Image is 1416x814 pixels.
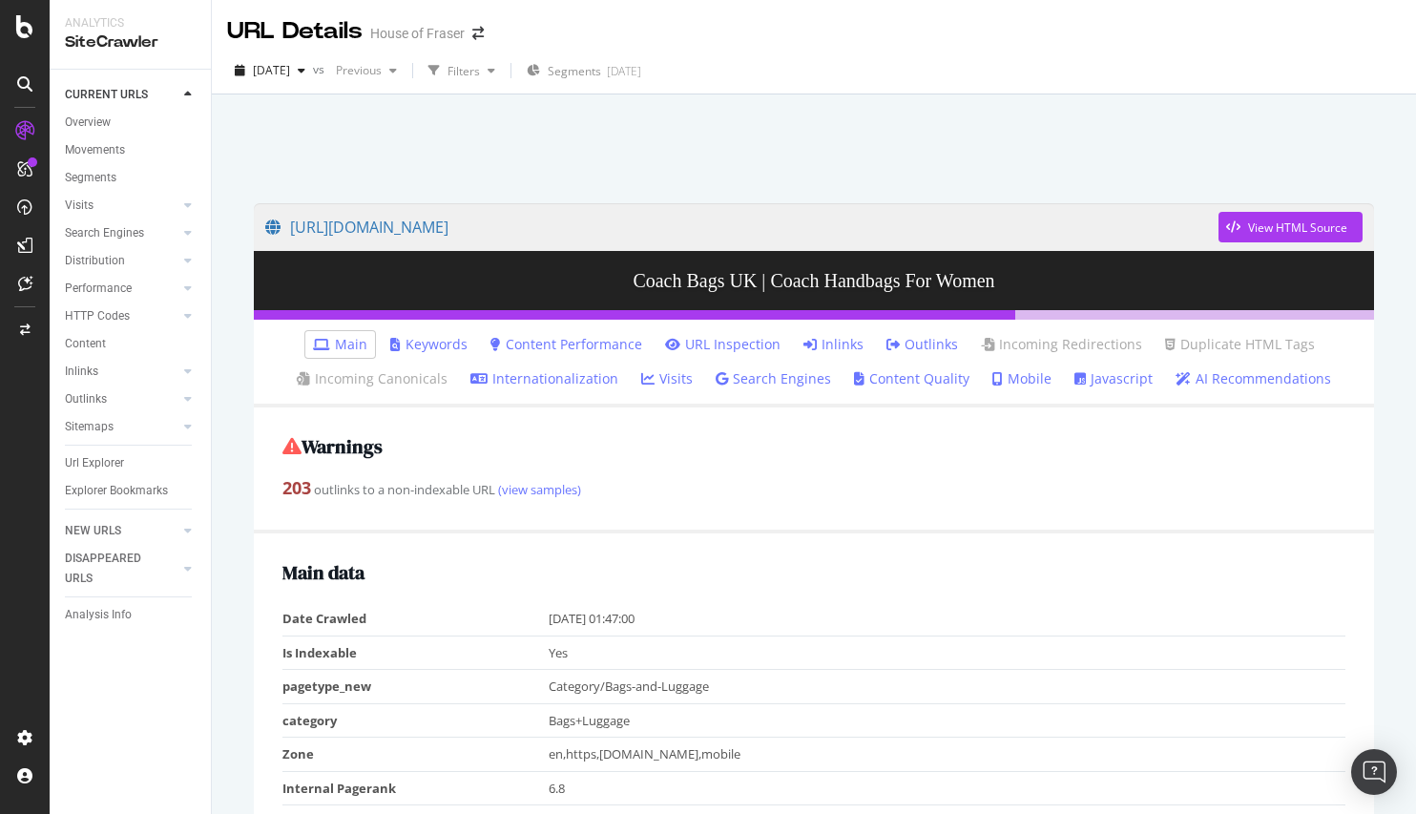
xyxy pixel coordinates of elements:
[282,476,1345,501] div: outlinks to a non-indexable URL
[981,335,1142,354] a: Incoming Redirections
[65,85,178,105] a: CURRENT URLS
[65,251,125,271] div: Distribution
[65,521,178,541] a: NEW URLS
[886,335,958,354] a: Outlinks
[65,168,198,188] a: Segments
[370,24,465,43] div: House of Fraser
[328,55,405,86] button: Previous
[992,369,1052,388] a: Mobile
[65,113,111,133] div: Overview
[1351,749,1397,795] div: Open Intercom Messenger
[65,279,132,299] div: Performance
[65,140,125,160] div: Movements
[65,31,196,53] div: SiteCrawler
[65,196,178,216] a: Visits
[1248,219,1347,236] div: View HTML Source
[65,279,178,299] a: Performance
[282,771,549,805] td: Internal Pagerank
[472,27,484,40] div: arrow-right-arrow-left
[254,251,1374,310] h3: Coach Bags UK | Coach Handbags For Women
[519,55,649,86] button: Segments[DATE]
[65,362,98,382] div: Inlinks
[65,251,178,271] a: Distribution
[65,453,198,473] a: Url Explorer
[65,521,121,541] div: NEW URLS
[65,168,116,188] div: Segments
[65,15,196,31] div: Analytics
[65,113,198,133] a: Overview
[1218,212,1363,242] button: View HTML Source
[1165,335,1315,354] a: Duplicate HTML Tags
[313,335,367,354] a: Main
[265,203,1218,251] a: [URL][DOMAIN_NAME]
[421,55,503,86] button: Filters
[282,476,311,499] strong: 203
[65,549,178,589] a: DISAPPEARED URLS
[282,602,549,636] td: Date Crawled
[65,549,161,589] div: DISAPPEARED URLS
[65,389,178,409] a: Outlinks
[65,306,178,326] a: HTTP Codes
[1074,369,1153,388] a: Javascript
[297,369,448,388] a: Incoming Canonicals
[227,55,313,86] button: [DATE]
[65,481,168,501] div: Explorer Bookmarks
[282,436,1345,457] h2: Warnings
[253,62,290,78] span: 2025 Sep. 21st
[313,61,328,77] span: vs
[65,389,107,409] div: Outlinks
[65,196,94,216] div: Visits
[548,63,601,79] span: Segments
[549,636,1346,670] td: Yes
[65,453,124,473] div: Url Explorer
[65,417,178,437] a: Sitemaps
[490,335,642,354] a: Content Performance
[65,223,144,243] div: Search Engines
[470,369,618,388] a: Internationalization
[549,703,1346,738] td: Bags+Luggage
[65,140,198,160] a: Movements
[607,63,641,79] div: [DATE]
[282,636,549,670] td: Is Indexable
[549,738,1346,772] td: en,https,[DOMAIN_NAME],mobile
[390,335,468,354] a: Keywords
[65,223,178,243] a: Search Engines
[448,63,480,79] div: Filters
[282,670,549,704] td: pagetype_new
[282,703,549,738] td: category
[65,85,148,105] div: CURRENT URLS
[665,335,781,354] a: URL Inspection
[549,771,1346,805] td: 6.8
[282,562,1345,583] h2: Main data
[641,369,693,388] a: Visits
[803,335,864,354] a: Inlinks
[65,605,132,625] div: Analysis Info
[282,738,549,772] td: Zone
[65,334,198,354] a: Content
[328,62,382,78] span: Previous
[65,417,114,437] div: Sitemaps
[1176,369,1331,388] a: AI Recommendations
[65,605,198,625] a: Analysis Info
[549,670,1346,704] td: Category/Bags-and-Luggage
[854,369,969,388] a: Content Quality
[65,334,106,354] div: Content
[65,481,198,501] a: Explorer Bookmarks
[716,369,831,388] a: Search Engines
[65,306,130,326] div: HTTP Codes
[549,602,1346,636] td: [DATE] 01:47:00
[495,481,581,498] a: (view samples)
[227,15,363,48] div: URL Details
[65,362,178,382] a: Inlinks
